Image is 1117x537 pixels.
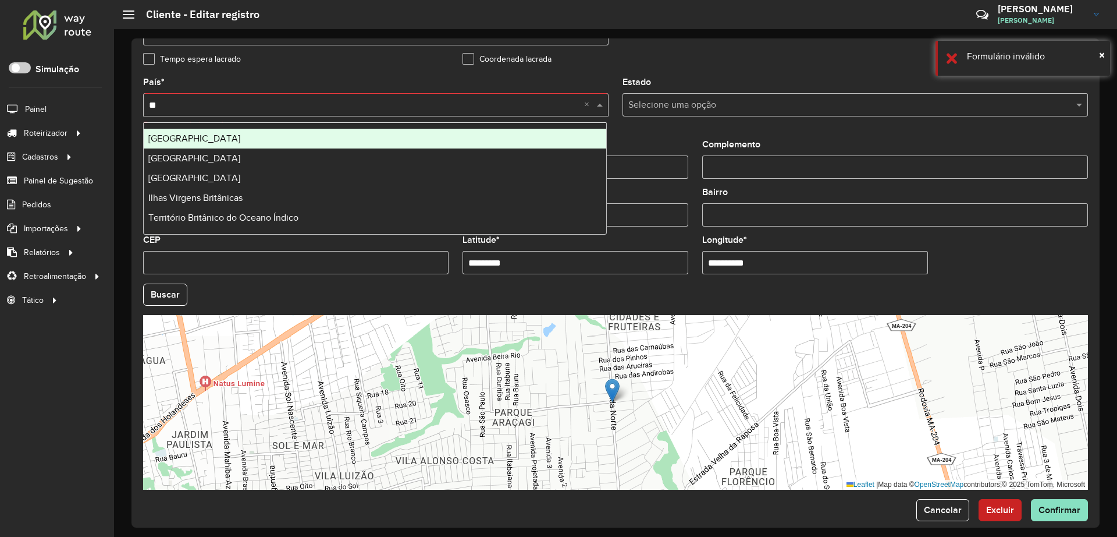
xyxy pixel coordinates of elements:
[22,151,58,163] span: Cadastros
[844,480,1088,490] div: Map data © contributors,© 2025 TomTom, Microsoft
[1031,499,1088,521] button: Confirmar
[143,233,161,247] label: CEP
[1038,505,1080,515] span: Confirmar
[24,270,86,282] span: Retroalimentação
[22,294,44,306] span: Tático
[25,103,47,115] span: Painel
[970,2,995,27] a: Contato Rápido
[916,499,969,521] button: Cancelar
[22,199,51,211] span: Pedidos
[143,121,233,129] formly-validation-message: Este campo é obrigatório
[463,233,500,247] label: Latitude
[148,213,298,222] span: Território Britânico do Oceano Índico
[622,75,651,89] label: Estado
[463,53,552,65] label: Coordenada lacrada
[702,137,760,151] label: Complemento
[846,481,874,489] a: Leaflet
[702,233,747,247] label: Longitude
[148,133,240,143] span: [GEOGRAPHIC_DATA]
[967,50,1101,63] div: Formulário inválido
[143,53,241,65] label: Tempo espera lacrado
[1099,46,1105,63] button: Close
[143,75,165,89] label: País
[24,246,60,259] span: Relatórios
[584,98,594,112] span: Clear all
[148,193,243,203] span: Ilhas Virgens Britânicas
[915,481,964,489] a: OpenStreetMap
[134,8,259,21] h2: Cliente - Editar registro
[605,379,620,402] img: Marker
[24,222,68,235] span: Importações
[924,505,962,515] span: Cancelar
[702,185,728,199] label: Bairro
[35,62,79,76] label: Simulação
[148,173,240,183] span: [GEOGRAPHIC_DATA]
[998,3,1085,15] h3: [PERSON_NAME]
[143,122,607,235] ng-dropdown-panel: Options list
[876,481,878,489] span: |
[24,175,93,187] span: Painel de Sugestão
[24,127,67,139] span: Roteirizador
[148,153,240,163] span: [GEOGRAPHIC_DATA]
[986,505,1014,515] span: Excluir
[998,15,1085,26] span: [PERSON_NAME]
[1099,48,1105,61] span: ×
[979,499,1022,521] button: Excluir
[143,284,187,306] button: Buscar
